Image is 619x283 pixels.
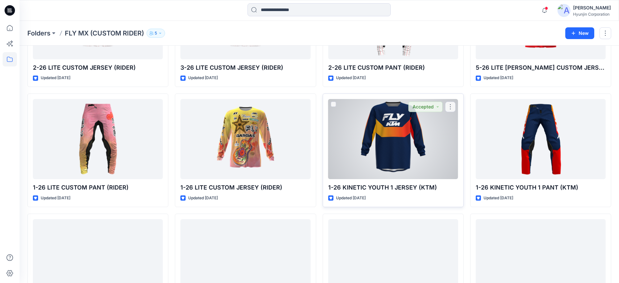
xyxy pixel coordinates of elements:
p: 1-26 LITE CUSTOM PANT (RIDER) [33,183,163,192]
a: 1-26 LITE CUSTOM PANT (RIDER) [33,99,163,179]
p: 5-26 LITE [PERSON_NAME] CUSTOM JERSEY [476,63,606,72]
a: 1-26 KINETIC YOUTH 1 JERSEY (KTM) [328,99,458,179]
p: 2-26 LITE CUSTOM JERSEY (RIDER) [33,63,163,72]
p: 1-26 LITE CUSTOM JERSEY (RIDER) [180,183,310,192]
button: 5 [147,29,165,38]
p: 1-26 KINETIC YOUTH 1 PANT (KTM) [476,183,606,192]
p: Updated [DATE] [336,75,366,81]
p: 1-26 KINETIC YOUTH 1 JERSEY (KTM) [328,183,458,192]
p: FLY MX (CUSTOM RIDER) [65,29,144,38]
p: Updated [DATE] [336,195,366,202]
p: 5 [155,30,157,37]
p: Updated [DATE] [188,195,218,202]
p: Updated [DATE] [41,75,70,81]
p: Updated [DATE] [484,75,513,81]
a: Folders [27,29,50,38]
p: 3-26 LITE CUSTOM JERSEY (RIDER) [180,63,310,72]
div: Hyunjin Corporation [573,12,611,17]
img: avatar [557,4,570,17]
div: [PERSON_NAME] [573,4,611,12]
p: Updated [DATE] [188,75,218,81]
button: New [565,27,594,39]
a: 1-26 KINETIC YOUTH 1 PANT (KTM) [476,99,606,179]
a: 1-26 LITE CUSTOM JERSEY (RIDER) [180,99,310,179]
p: 2-26 LITE CUSTOM PANT (RIDER) [328,63,458,72]
p: Updated [DATE] [41,195,70,202]
p: Updated [DATE] [484,195,513,202]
